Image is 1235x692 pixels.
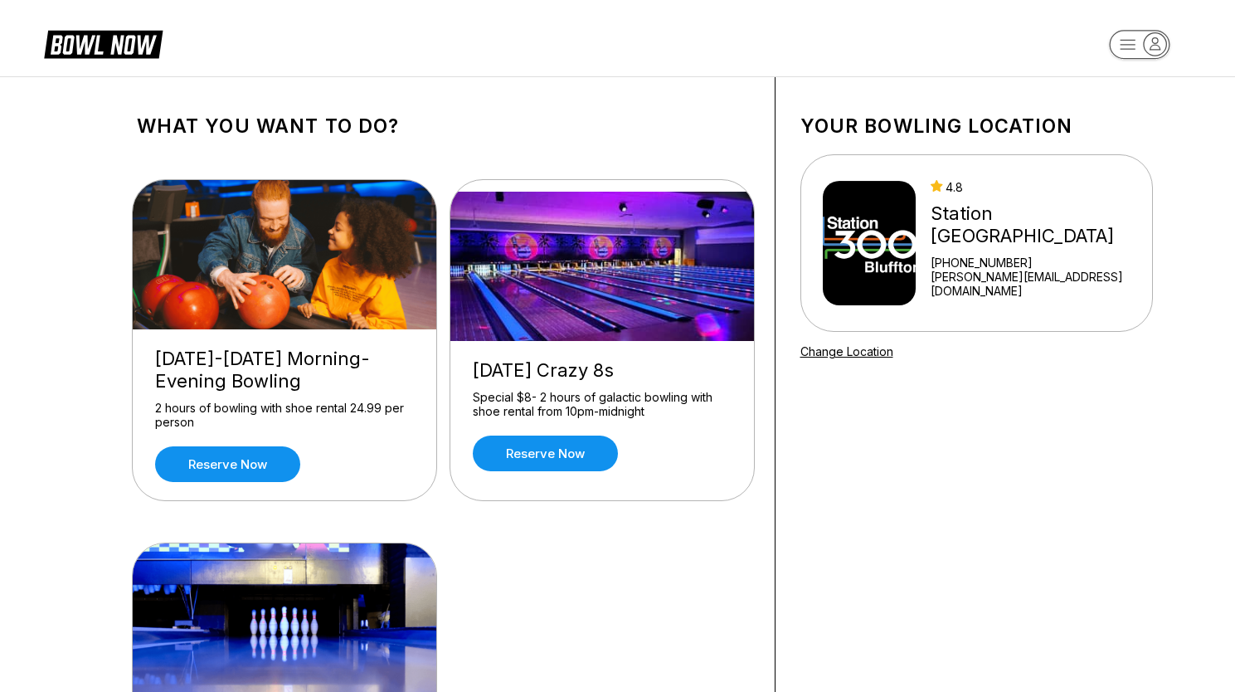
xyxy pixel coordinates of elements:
div: Special $8- 2 hours of galactic bowling with shoe rental from 10pm-midnight [473,390,732,419]
div: Station [GEOGRAPHIC_DATA] [931,202,1145,247]
div: [DATE] Crazy 8s [473,359,732,382]
div: [PHONE_NUMBER] [931,256,1145,270]
img: Station 300 Bluffton [823,181,917,305]
h1: What you want to do? [137,115,750,138]
a: Reserve now [155,446,300,482]
h1: Your bowling location [800,115,1153,138]
a: Change Location [800,344,893,358]
div: 4.8 [931,180,1145,194]
div: 2 hours of bowling with shoe rental 24.99 per person [155,401,414,430]
img: Friday-Sunday Morning-Evening Bowling [133,180,438,329]
a: [PERSON_NAME][EMAIL_ADDRESS][DOMAIN_NAME] [931,270,1145,298]
div: [DATE]-[DATE] Morning-Evening Bowling [155,348,414,392]
a: Reserve now [473,436,618,471]
img: Thursday Crazy 8s [450,192,756,341]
